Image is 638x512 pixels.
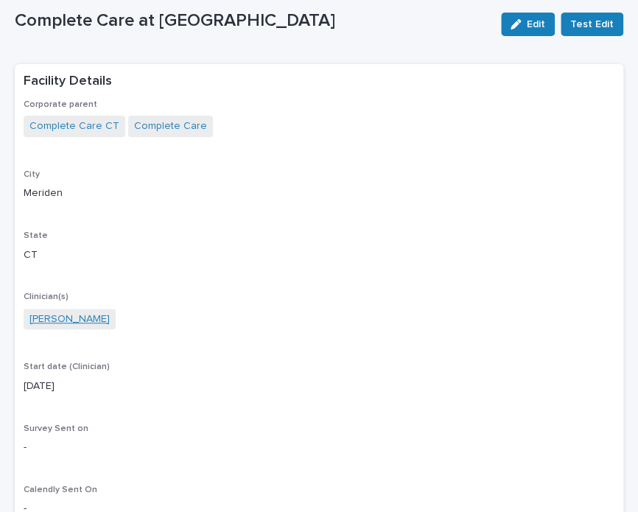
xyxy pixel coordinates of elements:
[501,13,555,36] button: Edit
[24,440,614,455] p: -
[29,119,119,134] a: Complete Care CT
[134,119,207,134] a: Complete Care
[561,13,623,36] button: Test Edit
[24,379,614,394] p: [DATE]
[24,248,614,263] p: CT
[570,17,614,32] span: Test Edit
[24,186,614,201] p: Meriden
[24,170,40,179] span: City
[24,362,110,371] span: Start date (Clinician)
[24,73,112,91] h2: Facility Details
[29,312,110,327] a: [PERSON_NAME]
[527,19,545,29] span: Edit
[24,292,69,301] span: Clinician(s)
[24,424,88,433] span: Survey Sent on
[24,485,97,494] span: Calendly Sent On
[15,10,489,32] p: Complete Care at [GEOGRAPHIC_DATA]
[24,100,97,109] span: Corporate parent
[24,231,48,240] span: State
